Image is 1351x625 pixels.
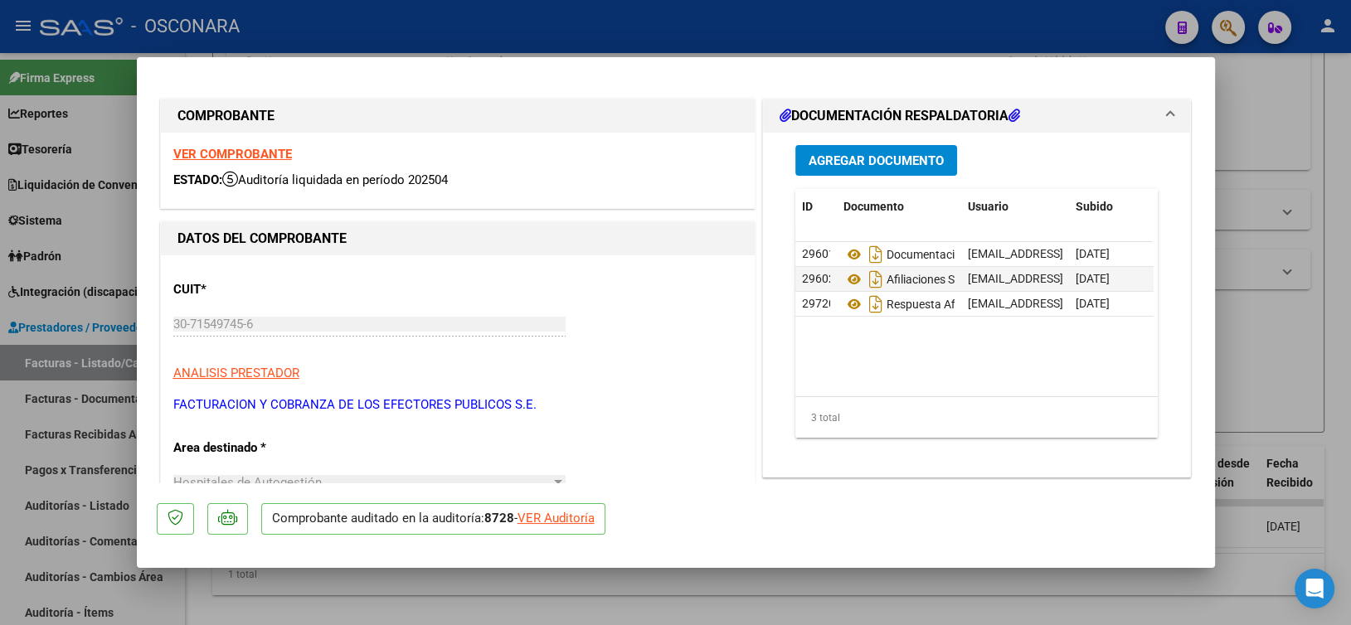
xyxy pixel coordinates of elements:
span: ID [802,200,813,213]
strong: COMPROBANTE [177,108,275,124]
p: Area destinado * [173,438,344,458]
span: Auditoría liquidada en período 202504 [222,172,448,187]
span: Afiliaciones Sss Baja [DATE] [843,273,1028,286]
strong: DATOS DEL COMPROBANTE [177,230,347,246]
span: [EMAIL_ADDRESS][DOMAIN_NAME] - [PERSON_NAME] [968,247,1249,260]
datatable-header-cell: Documento [837,189,961,225]
div: DOCUMENTACIÓN RESPALDATORIA [763,133,1191,477]
span: [DATE] [1076,247,1110,260]
button: Agregar Documento [795,145,957,176]
span: ANALISIS PRESTADOR [173,366,299,380]
span: ESTADO: [173,172,222,187]
p: FACTURACION Y COBRANZA DE LOS EFECTORES PUBLICOS S.E. [173,395,742,414]
span: [DATE] [1076,272,1110,285]
span: Documentacion Respaldatoria [843,248,1042,261]
i: Descargar documento [865,266,887,293]
span: 29602 [802,272,835,285]
i: Descargar documento [865,241,887,268]
datatable-header-cell: Subido [1069,189,1152,225]
span: Subido [1076,200,1113,213]
p: Comprobante auditado en la auditoría: - [261,503,605,535]
span: Agregar Documento [809,153,944,168]
span: Respuesta Afilaiciones [PERSON_NAME] [843,298,1094,311]
span: [EMAIL_ADDRESS][DOMAIN_NAME] - [PERSON_NAME] [968,272,1249,285]
h1: DOCUMENTACIÓN RESPALDATORIA [780,106,1020,126]
datatable-header-cell: ID [795,189,837,225]
a: VER COMPROBANTE [173,147,292,162]
div: Open Intercom Messenger [1295,569,1334,608]
span: [DATE] [1076,297,1110,310]
span: Usuario [968,200,1008,213]
datatable-header-cell: Usuario [961,189,1069,225]
span: 29720 [802,297,835,310]
i: Descargar documento [865,291,887,317]
span: [EMAIL_ADDRESS][DOMAIN_NAME] - [PERSON_NAME] [968,297,1249,310]
div: 3 total [795,397,1159,438]
datatable-header-cell: Acción [1152,189,1235,225]
span: 29601 [802,247,835,260]
strong: 8728 [484,511,514,526]
span: Documento [843,200,904,213]
div: VER Auditoría [518,509,595,528]
p: CUIT [173,280,344,299]
span: Hospitales de Autogestión [173,475,322,490]
mat-expansion-panel-header: DOCUMENTACIÓN RESPALDATORIA [763,99,1191,133]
